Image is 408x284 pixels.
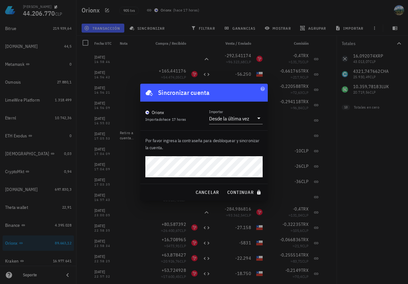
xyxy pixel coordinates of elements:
button: continuar [224,187,265,198]
span: Importado [145,117,186,122]
div: Sincronizar cuenta [158,88,210,98]
img: orionx [145,111,149,114]
label: Importar [209,109,223,114]
span: cancelar [195,189,219,195]
div: Orionx [152,109,164,116]
div: ImportarDesde la última vez [209,113,263,124]
span: continuar [227,189,263,195]
button: cancelar [193,187,222,198]
p: Por favor ingresa la contraseña para desbloquear y sincronizar la cuenta. [145,137,263,151]
span: hace 17 horas [163,117,186,122]
div: Desde la última vez [209,115,249,122]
